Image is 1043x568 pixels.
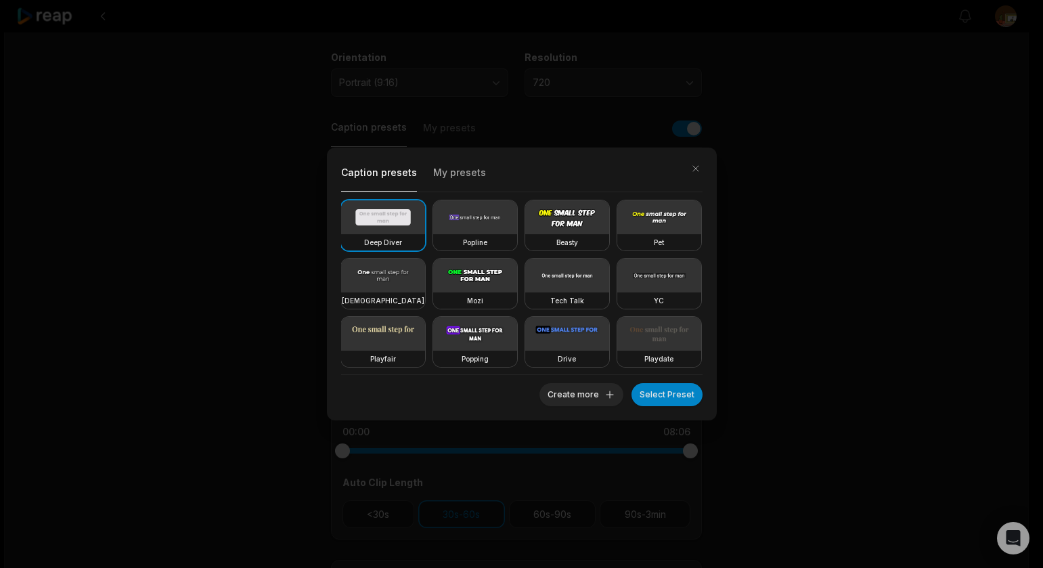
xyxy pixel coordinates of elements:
[644,353,673,364] h3: Playdate
[341,162,417,192] button: Caption presets
[550,295,584,306] h3: Tech Talk
[654,295,664,306] h3: YC
[558,353,576,364] h3: Drive
[539,387,623,400] a: Create more
[463,237,487,248] h3: Popline
[631,383,703,406] button: Select Preset
[370,353,396,364] h3: Playfair
[556,237,578,248] h3: Beasty
[997,522,1029,554] div: Open Intercom Messenger
[539,383,623,406] button: Create more
[467,295,483,306] h3: Mozi
[433,162,486,192] button: My presets
[462,353,489,364] h3: Popping
[364,237,402,248] h3: Deep Diver
[654,237,664,248] h3: Pet
[342,295,424,306] h3: [DEMOGRAPHIC_DATA]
